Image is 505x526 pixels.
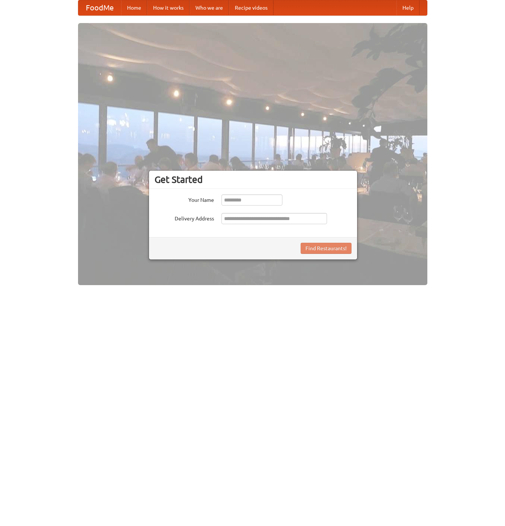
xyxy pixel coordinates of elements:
[155,213,214,222] label: Delivery Address
[190,0,229,15] a: Who we are
[301,243,352,254] button: Find Restaurants!
[147,0,190,15] a: How it works
[396,0,420,15] a: Help
[78,0,121,15] a: FoodMe
[155,174,352,185] h3: Get Started
[155,194,214,204] label: Your Name
[229,0,273,15] a: Recipe videos
[121,0,147,15] a: Home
